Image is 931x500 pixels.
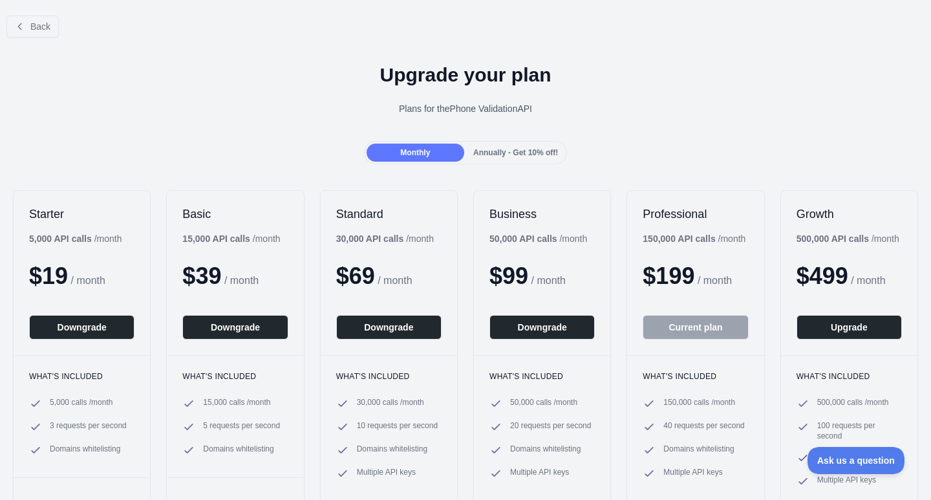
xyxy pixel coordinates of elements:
[643,234,715,244] b: 150,000 API calls
[489,232,587,245] div: / month
[797,232,899,245] div: / month
[797,234,869,244] b: 500,000 API calls
[489,206,595,222] h2: Business
[643,232,745,245] div: / month
[336,234,404,244] b: 30,000 API calls
[489,234,557,244] b: 50,000 API calls
[336,206,442,222] h2: Standard
[643,206,748,222] h2: Professional
[808,447,905,474] iframe: Toggle Customer Support
[797,206,902,222] h2: Growth
[336,232,434,245] div: / month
